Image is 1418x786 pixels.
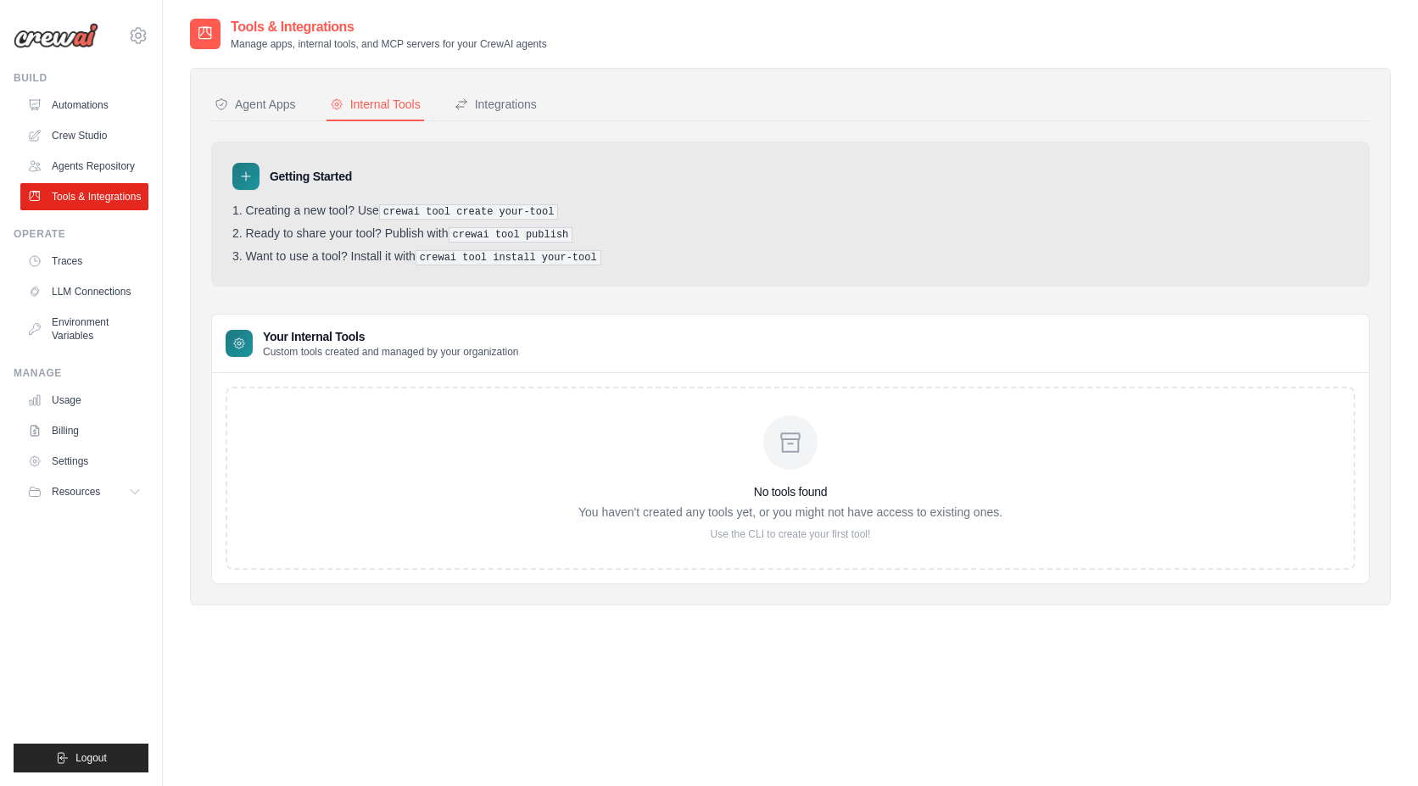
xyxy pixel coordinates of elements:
[75,751,107,765] span: Logout
[14,744,148,772] button: Logout
[14,366,148,380] div: Manage
[215,96,296,113] div: Agent Apps
[232,203,1348,220] li: Creating a new tool? Use
[578,527,1002,541] p: Use the CLI to create your first tool!
[20,387,148,414] a: Usage
[232,249,1348,265] li: Want to use a tool? Install it with
[20,153,148,180] a: Agents Repository
[20,478,148,505] button: Resources
[211,89,299,121] button: Agent Apps
[52,485,100,499] span: Resources
[330,96,421,113] div: Internal Tools
[20,448,148,475] a: Settings
[14,71,148,85] div: Build
[20,309,148,349] a: Environment Variables
[451,89,540,121] button: Integrations
[14,23,98,48] img: Logo
[270,168,352,185] h3: Getting Started
[263,328,519,345] h3: Your Internal Tools
[327,89,424,121] button: Internal Tools
[231,17,547,37] h2: Tools & Integrations
[232,226,1348,242] li: Ready to share your tool? Publish with
[20,278,148,305] a: LLM Connections
[20,122,148,149] a: Crew Studio
[578,504,1002,521] p: You haven't created any tools yet, or you might not have access to existing ones.
[455,96,537,113] div: Integrations
[449,227,573,242] pre: crewai tool publish
[20,183,148,210] a: Tools & Integrations
[231,37,547,51] p: Manage apps, internal tools, and MCP servers for your CrewAI agents
[578,483,1002,500] h3: No tools found
[20,417,148,444] a: Billing
[20,248,148,275] a: Traces
[20,92,148,119] a: Automations
[379,204,559,220] pre: crewai tool create your-tool
[14,227,148,241] div: Operate
[263,345,519,359] p: Custom tools created and managed by your organization
[416,250,601,265] pre: crewai tool install your-tool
